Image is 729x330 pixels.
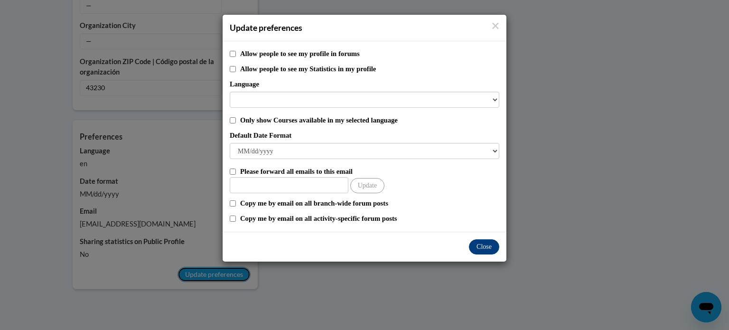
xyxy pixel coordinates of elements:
[230,130,499,141] label: Default Date Format
[230,177,348,193] input: Other Email
[240,198,499,208] label: Copy me by email on all branch-wide forum posts
[240,166,499,177] label: Please forward all emails to this email
[240,213,499,224] label: Copy me by email on all activity-specific forum posts
[240,115,499,125] label: Only show Courses available in my selected language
